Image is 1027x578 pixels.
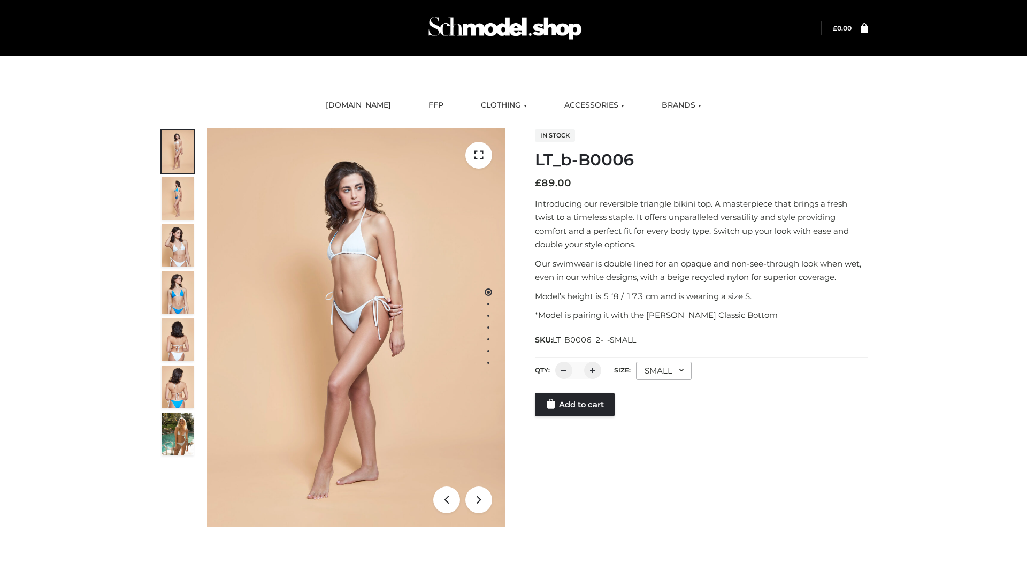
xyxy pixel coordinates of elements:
span: In stock [535,129,575,142]
img: ArielClassicBikiniTop_CloudNine_AzureSky_OW114ECO_7-scaled.jpg [162,318,194,361]
bdi: 0.00 [833,24,852,32]
img: ArielClassicBikiniTop_CloudNine_AzureSky_OW114ECO_1 [207,128,505,527]
p: Our swimwear is double lined for an opaque and non-see-through look when wet, even in our white d... [535,257,868,284]
label: Size: [614,366,631,374]
img: ArielClassicBikiniTop_CloudNine_AzureSky_OW114ECO_1-scaled.jpg [162,130,194,173]
a: BRANDS [654,94,709,117]
img: Schmodel Admin 964 [425,7,585,49]
img: ArielClassicBikiniTop_CloudNine_AzureSky_OW114ECO_2-scaled.jpg [162,177,194,220]
a: Add to cart [535,393,615,416]
a: FFP [420,94,451,117]
span: SKU: [535,333,637,346]
span: £ [833,24,837,32]
bdi: 89.00 [535,177,571,189]
img: ArielClassicBikiniTop_CloudNine_AzureSky_OW114ECO_3-scaled.jpg [162,224,194,267]
p: Model’s height is 5 ‘8 / 173 cm and is wearing a size S. [535,290,868,303]
span: £ [535,177,541,189]
img: ArielClassicBikiniTop_CloudNine_AzureSky_OW114ECO_4-scaled.jpg [162,271,194,314]
img: ArielClassicBikiniTop_CloudNine_AzureSky_OW114ECO_8-scaled.jpg [162,366,194,408]
p: *Model is pairing it with the [PERSON_NAME] Classic Bottom [535,308,868,322]
p: Introducing our reversible triangle bikini top. A masterpiece that brings a fresh twist to a time... [535,197,868,252]
a: £0.00 [833,24,852,32]
a: [DOMAIN_NAME] [318,94,399,117]
img: Arieltop_CloudNine_AzureSky2.jpg [162,413,194,455]
span: LT_B0006_2-_-SMALL [553,335,636,345]
h1: LT_b-B0006 [535,150,868,170]
a: CLOTHING [473,94,535,117]
label: QTY: [535,366,550,374]
a: ACCESSORIES [556,94,632,117]
div: SMALL [636,362,692,380]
